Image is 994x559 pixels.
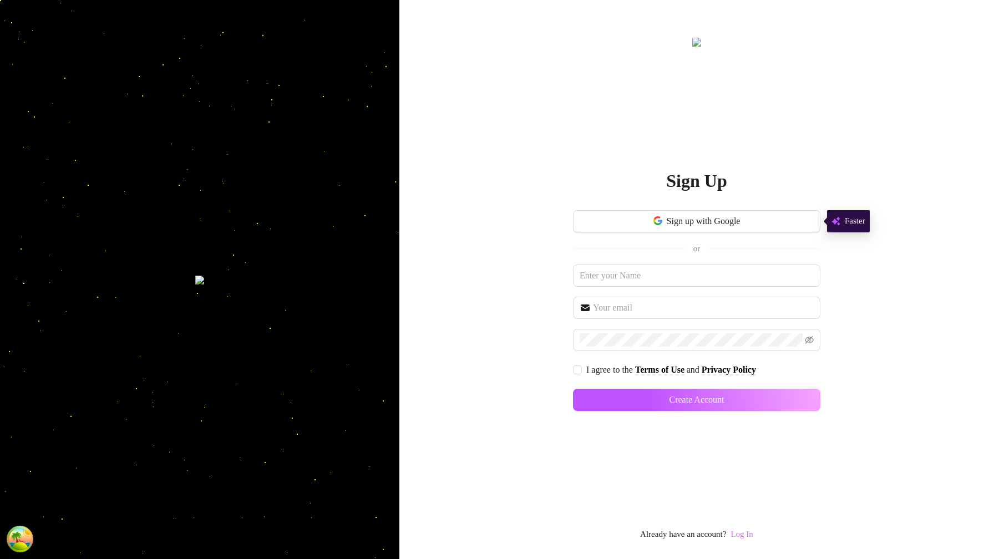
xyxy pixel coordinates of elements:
span: Already have an account? [640,528,726,541]
button: Sign up with Google [573,210,820,232]
span: Sign up with Google [667,216,741,226]
a: Privacy Policy [702,365,756,375]
img: svg%3e [831,215,840,228]
span: Create Account [669,395,724,405]
a: Log In [731,528,753,541]
img: signup-background.svg [195,276,204,284]
span: eye-invisible [805,336,814,344]
input: Enter your Name [573,265,820,287]
span: and [687,365,702,374]
button: Open Tanstack query devtools [9,528,31,550]
img: logo.svg [692,38,701,47]
strong: Privacy Policy [702,365,756,374]
button: Create Account [573,389,820,411]
a: Log In [731,530,753,538]
a: Terms of Use [635,365,684,375]
h2: Sign Up [666,170,727,192]
span: or [693,244,701,253]
strong: Terms of Use [635,365,684,374]
span: Faster [845,215,865,228]
input: Your email [593,301,814,314]
span: I agree to the [586,365,635,374]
